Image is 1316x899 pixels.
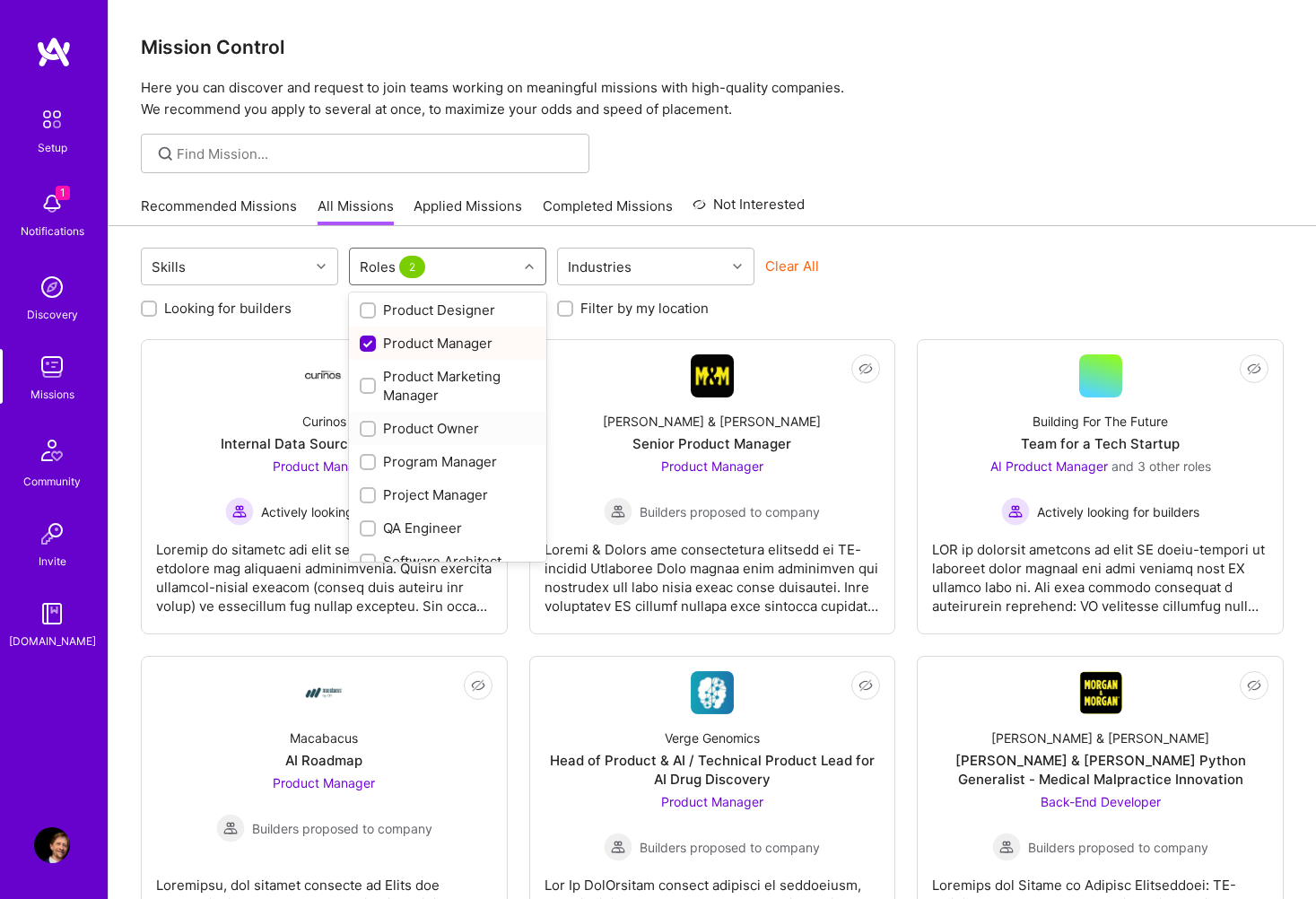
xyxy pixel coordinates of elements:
[39,552,66,571] div: Invite
[1247,678,1261,693] i: icon EyeClosed
[525,262,534,271] i: icon Chevron
[30,827,74,863] a: User Avatar
[360,519,536,537] div: QA Engineer
[604,833,632,861] img: Builders proposed to company
[56,186,70,200] span: 1
[858,362,873,376] i: icon EyeClosed
[990,458,1108,474] span: AI Product Manager
[23,472,81,491] div: Community
[317,262,326,271] i: icon Chevron
[33,100,71,138] img: setup
[1028,838,1208,857] span: Builders proposed to company
[1033,412,1168,431] div: Building For The Future
[661,794,763,809] span: Product Manager
[1001,497,1030,526] img: Actively looking for builders
[34,349,70,385] img: teamwork
[360,452,536,471] div: Program Manager
[164,299,292,318] label: Looking for builders
[156,526,492,615] div: Loremip do sitametc adi elit seddo ei t inci-utlabo etdolore mag aliquaeni adminimvenia. Quisn ex...
[38,138,67,157] div: Setup
[733,262,742,271] i: icon Chevron
[992,833,1021,861] img: Builders proposed to company
[1021,434,1180,453] div: Team for a Tech Startup
[252,819,432,838] span: Builders proposed to company
[360,334,536,353] div: Product Manager
[302,671,345,714] img: Company Logo
[932,526,1268,615] div: LOR ip dolorsit ametcons ad elit SE doeiu-tempori ut laboreet dolor magnaal eni admi veniamq nost...
[932,354,1268,619] a: Building For The FutureTeam for a Tech StartupAI Product Manager and 3 other rolesActively lookin...
[31,385,74,404] div: Missions
[21,222,84,240] div: Notifications
[141,196,297,226] a: Recommended Missions
[580,299,709,318] label: Filter by my location
[563,254,636,280] div: Industries
[604,497,632,526] img: Builders proposed to company
[141,36,1284,58] h3: Mission Control
[665,729,760,747] div: Verge Genomics
[1041,794,1161,809] span: Back-End Developer
[34,596,70,632] img: guide book
[543,196,673,226] a: Completed Missions
[177,144,576,163] input: Find Mission...
[640,502,820,521] span: Builders proposed to company
[858,678,873,693] i: icon EyeClosed
[603,412,821,431] div: [PERSON_NAME] & [PERSON_NAME]
[545,526,881,615] div: Loremi & Dolors ame consectetura elitsedd ei TE-incidid Utlaboree Dolo magnaa enim adminimven qui...
[1111,458,1211,474] span: and 3 other roles
[318,196,394,226] a: All Missions
[360,485,536,504] div: Project Manager
[399,256,425,278] span: 2
[273,458,375,474] span: Product Manager
[34,186,70,222] img: bell
[355,254,433,280] div: Roles
[27,305,78,324] div: Discovery
[661,458,763,474] span: Product Manager
[1037,502,1199,521] span: Actively looking for builders
[360,552,536,571] div: Software Architect
[640,838,820,857] span: Builders proposed to company
[155,144,176,164] i: icon SearchGrey
[765,257,819,275] button: Clear All
[545,751,881,789] div: Head of Product & AI / Technical Product Lead for AI Drug Discovery
[1247,362,1261,376] i: icon EyeClosed
[273,775,375,790] span: Product Manager
[632,434,791,453] div: Senior Product Manager
[360,367,536,405] div: Product Marketing Manager
[225,497,254,526] img: Actively looking for builders
[360,301,536,319] div: Product Designer
[302,371,345,382] img: Company Logo
[360,419,536,438] div: Product Owner
[302,412,346,431] div: Curinos
[34,516,70,552] img: Invite
[991,729,1209,747] div: [PERSON_NAME] & [PERSON_NAME]
[34,269,70,305] img: discovery
[36,36,72,68] img: logo
[932,751,1268,789] div: [PERSON_NAME] & [PERSON_NAME] Python Generalist - Medical Malpractice Innovation
[693,194,805,226] a: Not Interested
[216,814,245,842] img: Builders proposed to company
[31,429,74,472] img: Community
[221,434,428,453] div: Internal Data Sourcing Platform
[691,671,734,714] img: Company Logo
[9,632,96,650] div: [DOMAIN_NAME]
[290,729,358,747] div: Macabacus
[261,502,423,521] span: Actively looking for builders
[156,354,492,619] a: Company LogoCurinosInternal Data Sourcing PlatformProduct Manager Actively looking for buildersAc...
[414,196,522,226] a: Applied Missions
[1079,671,1122,714] img: Company Logo
[691,354,734,397] img: Company Logo
[147,254,190,280] div: Skills
[34,827,70,863] img: User Avatar
[285,751,362,770] div: AI Roadmap
[141,77,1284,120] p: Here you can discover and request to join teams working on meaningful missions with high-quality ...
[471,678,485,693] i: icon EyeClosed
[545,354,881,619] a: Company Logo[PERSON_NAME] & [PERSON_NAME]Senior Product ManagerProduct Manager Builders proposed ...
